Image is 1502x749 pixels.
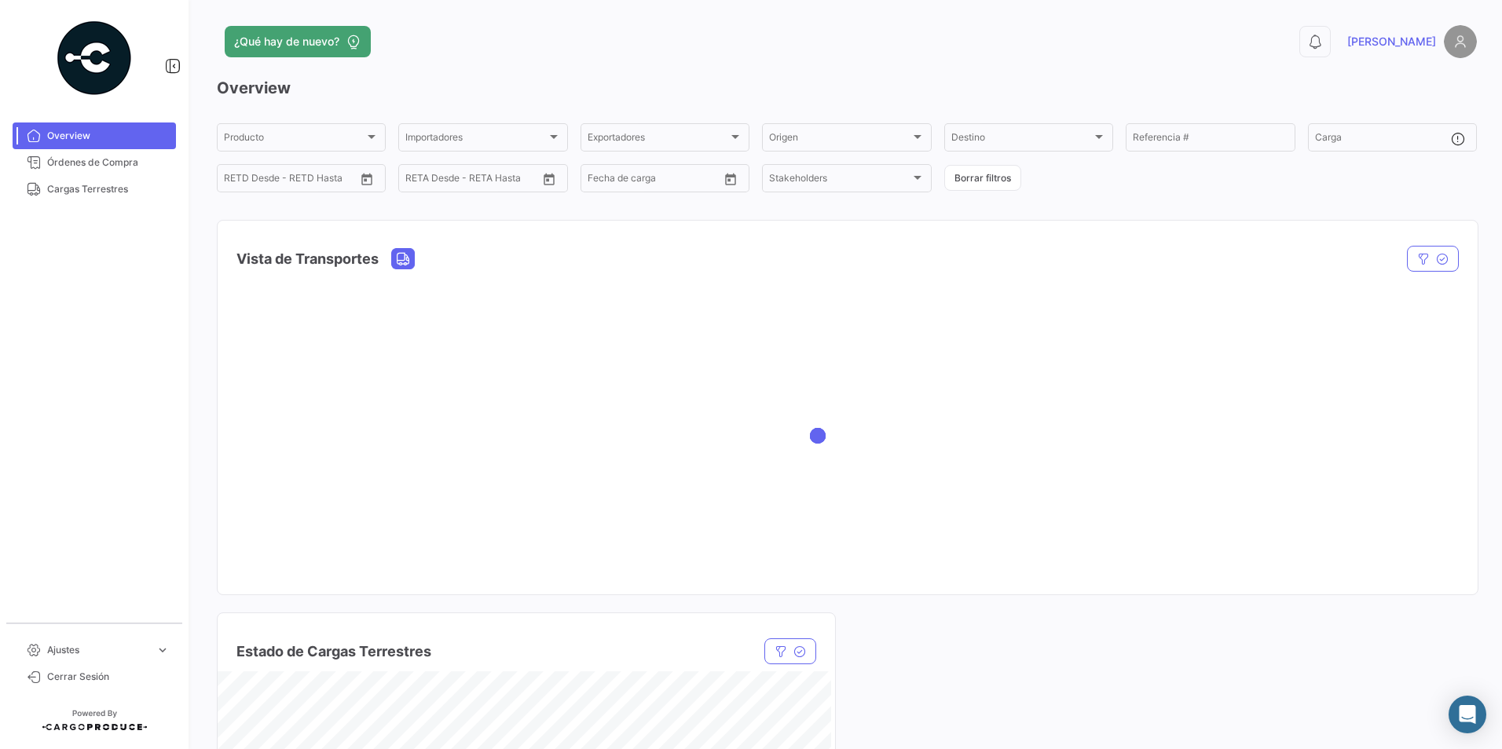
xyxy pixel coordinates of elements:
[47,670,170,684] span: Cerrar Sesión
[217,77,1477,99] h3: Overview
[234,34,339,49] span: ¿Qué hay de nuevo?
[224,175,252,186] input: Desde
[236,641,431,663] h4: Estado de Cargas Terrestres
[445,175,507,186] input: Hasta
[224,134,365,145] span: Producto
[355,167,379,191] button: Open calendar
[47,182,170,196] span: Cargas Terrestres
[47,643,149,657] span: Ajustes
[405,134,546,145] span: Importadores
[13,122,176,149] a: Overview
[769,175,910,186] span: Stakeholders
[627,175,690,186] input: Hasta
[392,249,414,269] button: Land
[1449,696,1486,733] div: Abrir Intercom Messenger
[47,155,170,170] span: Órdenes de Compra
[47,129,170,143] span: Overview
[719,167,742,191] button: Open calendar
[944,165,1021,191] button: Borrar filtros
[588,175,616,186] input: Desde
[263,175,326,186] input: Hasta
[537,167,561,191] button: Open calendar
[55,19,134,97] img: powered-by.png
[236,248,379,270] h4: Vista de Transportes
[13,149,176,176] a: Órdenes de Compra
[225,26,371,57] button: ¿Qué hay de nuevo?
[405,175,434,186] input: Desde
[951,134,1092,145] span: Destino
[769,134,910,145] span: Origen
[13,176,176,203] a: Cargas Terrestres
[588,134,728,145] span: Exportadores
[1347,34,1436,49] span: [PERSON_NAME]
[156,643,170,657] span: expand_more
[1444,25,1477,58] img: placeholder-user.png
